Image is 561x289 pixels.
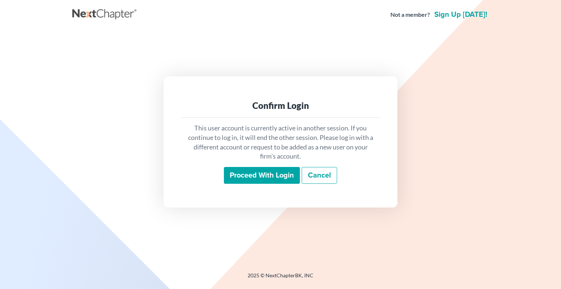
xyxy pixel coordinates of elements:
[187,100,374,111] div: Confirm Login
[224,167,300,184] input: Proceed with login
[433,11,489,18] a: Sign up [DATE]!
[72,272,489,285] div: 2025 © NextChapterBK, INC
[390,11,430,19] strong: Not a member?
[187,123,374,161] p: This user account is currently active in another session. If you continue to log in, it will end ...
[302,167,337,184] a: Cancel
